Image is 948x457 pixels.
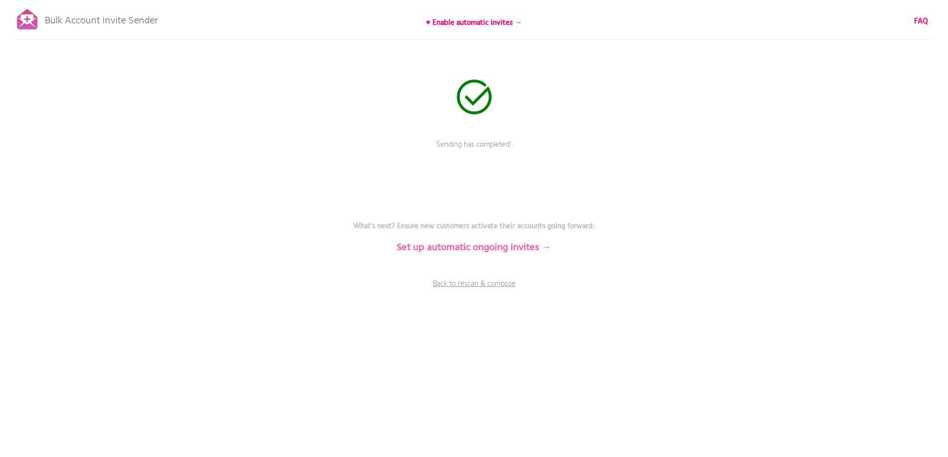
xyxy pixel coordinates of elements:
[397,240,551,256] b: Set up automatic ongoing invites →
[45,6,158,31] p: Bulk Account Invite Sender
[914,15,928,27] b: FAQ
[325,139,624,164] p: Sending has completed!
[426,17,522,29] b: ♥ Enable automatic invites →
[325,278,624,303] a: Back to rescan & compose
[914,16,928,27] a: FAQ
[353,220,595,232] b: What's next? Ensure new customers activate their accounts going forward:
